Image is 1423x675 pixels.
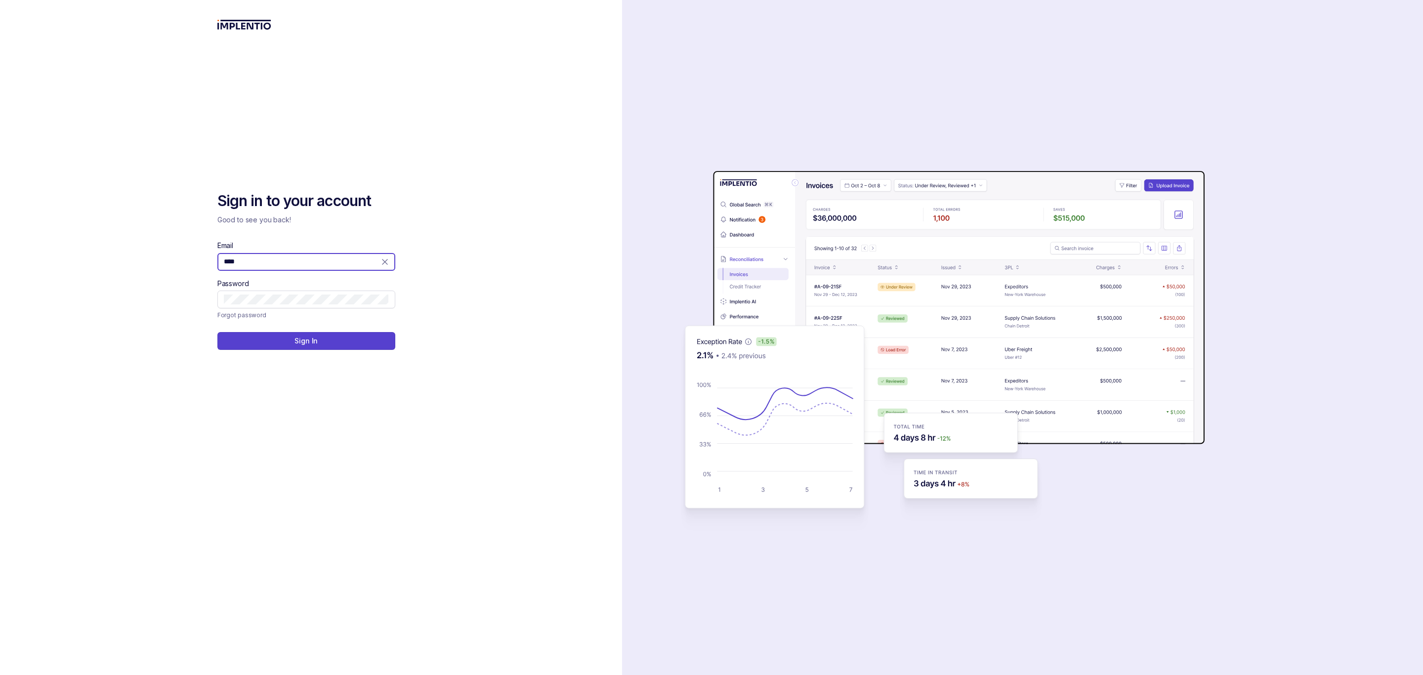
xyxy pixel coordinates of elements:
[217,191,395,211] h2: Sign in to your account
[294,336,318,346] p: Sign In
[217,241,233,251] label: Email
[217,279,249,289] label: Password
[217,310,266,320] a: Link Forgot password
[217,310,266,320] p: Forgot password
[650,140,1209,535] img: signin-background.svg
[217,20,271,30] img: logo
[217,332,395,350] button: Sign In
[217,215,395,225] p: Good to see you back!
